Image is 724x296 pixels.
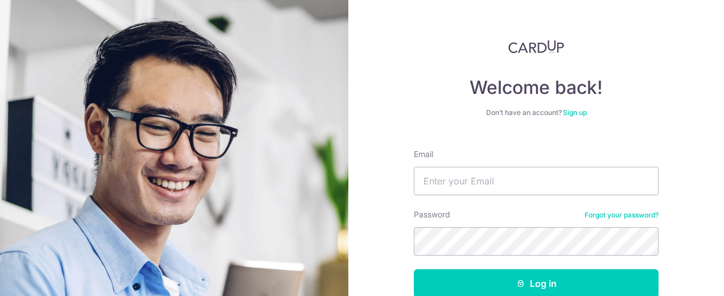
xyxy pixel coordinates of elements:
[585,211,659,220] a: Forgot your password?
[414,108,659,117] div: Don’t have an account?
[414,149,433,160] label: Email
[508,40,564,54] img: CardUp Logo
[414,76,659,99] h4: Welcome back!
[414,167,659,195] input: Enter your Email
[414,209,450,220] label: Password
[563,108,587,117] a: Sign up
